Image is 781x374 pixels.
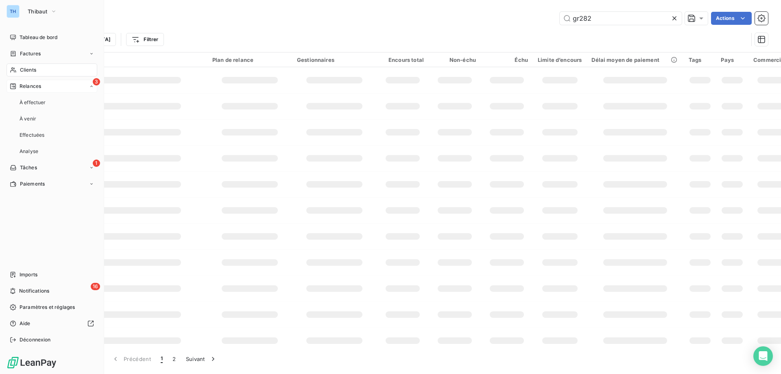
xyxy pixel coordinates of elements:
div: Limite d’encours [538,57,582,63]
span: 16 [91,283,100,290]
span: Notifications [19,287,49,295]
span: Analyse [20,148,38,155]
div: Échu [486,57,528,63]
span: À effectuer [20,99,46,106]
div: Gestionnaires [297,57,372,63]
span: Effectuées [20,131,45,139]
a: Aide [7,317,97,330]
span: Imports [20,271,37,278]
button: 2 [168,350,181,367]
button: Précédent [107,350,156,367]
div: Non-échu [434,57,476,63]
span: Thibaut [28,8,47,15]
span: Paiements [20,180,45,188]
span: Tableau de bord [20,34,57,41]
div: Délai moyen de paiement [591,57,678,63]
span: Déconnexion [20,336,51,343]
button: Filtrer [126,33,164,46]
input: Rechercher [560,12,682,25]
div: Plan de relance [212,57,287,63]
span: À venir [20,115,36,122]
span: 3 [93,78,100,85]
button: 1 [156,350,168,367]
div: Encours total [382,57,424,63]
span: 1 [161,355,163,363]
span: 1 [93,160,100,167]
span: Aide [20,320,31,327]
img: Logo LeanPay [7,356,57,369]
button: Actions [711,12,752,25]
span: Clients [20,66,36,74]
span: Relances [20,83,41,90]
div: TH [7,5,20,18]
span: Paramètres et réglages [20,304,75,311]
div: Pays [721,57,744,63]
div: Open Intercom Messenger [753,346,773,366]
span: Factures [20,50,41,57]
div: Tags [689,57,711,63]
span: Tâches [20,164,37,171]
button: Suivant [181,350,222,367]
